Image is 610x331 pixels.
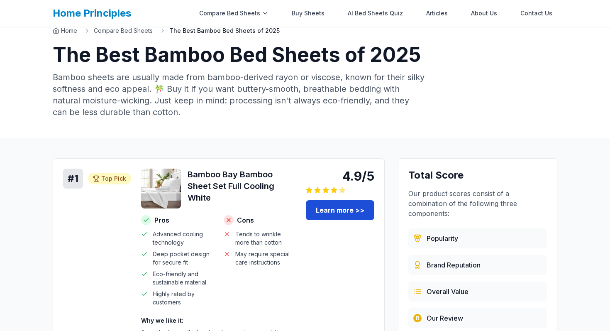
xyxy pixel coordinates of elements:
h4: Pros [141,215,214,225]
span: Tends to wrinkle more than cotton [235,230,296,247]
span: Highly rated by customers [153,290,214,306]
h4: Cons [224,215,296,225]
span: Deep pocket design for secure fit [153,250,214,267]
span: The Best Bamboo Bed Sheets of 2025 [169,27,280,35]
a: Home Principles [53,7,131,19]
a: Compare Bed Sheets [94,27,153,35]
a: Learn more >> [306,200,374,220]
a: Contact Us [515,5,557,22]
div: # 1 [63,169,83,189]
span: Top Pick [101,174,126,183]
a: Buy Sheets [287,5,329,22]
span: Our Review [427,313,463,323]
p: Our product scores consist of a combination of the following three components: [408,189,547,218]
span: Eco-friendly and sustainable material [153,270,214,287]
h3: Bamboo Bay Bamboo Sheet Set Full Cooling White [188,169,296,204]
div: 4.9/5 [306,169,374,184]
span: Overall Value [427,287,468,297]
h3: Total Score [408,169,547,182]
div: Combines price, quality, durability, and customer satisfaction [408,282,547,302]
p: Bamboo sheets are usually made from bamboo-derived rayon or viscose, known for their silky softne... [53,71,425,118]
span: R [416,315,419,321]
a: About Us [466,5,502,22]
div: Compare Bed Sheets [194,5,273,22]
a: Home [53,27,77,35]
span: Brand Reputation [427,260,481,270]
div: Based on customer reviews, ratings, and sales data [408,228,547,248]
a: AI Bed Sheets Quiz [343,5,408,22]
img: Bamboo Bay Bamboo Sheet Set Full Cooling White - Bamboo product image [141,169,181,208]
h1: The Best Bamboo Bed Sheets of 2025 [53,45,557,65]
div: Our team's hands-on testing and evaluation process [408,308,547,328]
span: Advanced cooling technology [153,230,214,247]
span: May require special care instructions [235,250,296,267]
span: Popularity [427,233,458,243]
a: Articles [421,5,453,22]
nav: Breadcrumb [53,27,557,35]
h4: Why we like it: [141,316,296,325]
div: Evaluated from brand history, quality standards, and market presence [408,255,547,275]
